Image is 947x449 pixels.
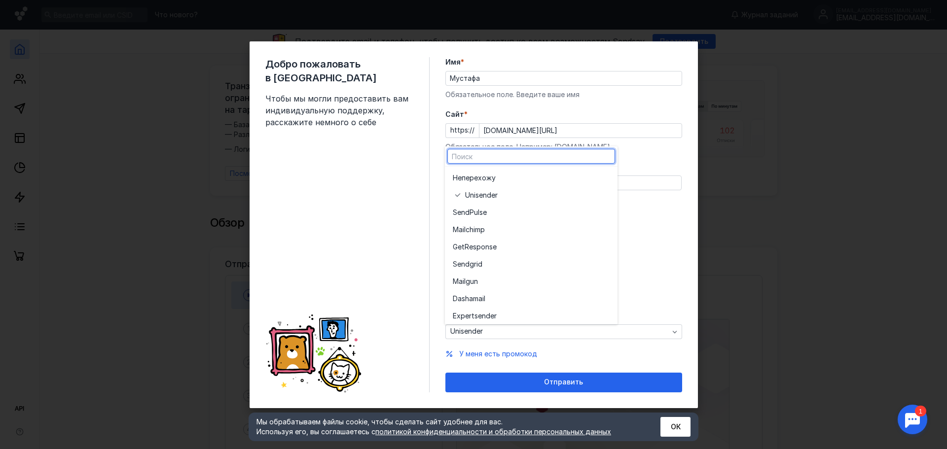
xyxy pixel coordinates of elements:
[453,294,484,304] span: Dashamai
[445,255,618,273] button: Sendgrid
[445,273,618,290] button: Mailgun
[445,167,618,324] div: grid
[445,142,682,152] div: Обязательное поле. Например: [DOMAIN_NAME]
[445,221,618,238] button: Mailchimp
[453,311,461,321] span: Ex
[458,242,497,252] span: etResponse
[461,311,497,321] span: pertsender
[265,93,413,128] span: Чтобы мы могли предоставить вам индивидуальную поддержку, расскажите немного о себе
[445,238,618,255] button: GetResponse
[445,169,618,186] button: Неперехожу
[484,294,485,304] span: l
[480,225,485,235] span: p
[450,327,483,336] span: Unisender
[466,276,478,286] span: gun
[459,349,537,358] span: У меня есть промокод
[453,242,458,252] span: G
[462,173,496,183] span: перехожу
[459,349,537,359] button: У меня есть промокод
[453,173,462,183] span: Не
[453,276,466,286] span: Mail
[660,417,691,437] button: ОК
[476,259,482,269] span: id
[453,259,476,269] span: Sendgr
[265,57,413,85] span: Добро пожаловать в [GEOGRAPHIC_DATA]
[544,378,583,386] span: Отправить
[445,307,618,324] button: Expertsender
[465,190,495,200] span: Unisende
[22,6,34,17] div: 1
[448,149,615,163] input: Поиск
[495,190,498,200] span: r
[445,109,464,119] span: Cайт
[445,90,682,100] div: Обязательное поле. Введите ваше имя
[453,207,483,217] span: SendPuls
[375,427,611,436] a: политикой конфиденциальности и обработки персональных данных
[445,324,682,339] button: Unisender
[256,417,636,437] div: Мы обрабатываем файлы cookie, чтобы сделать сайт удобнее для вас. Используя его, вы соглашаетесь c
[445,373,682,392] button: Отправить
[453,225,480,235] span: Mailchim
[445,57,461,67] span: Имя
[445,204,618,221] button: SendPulse
[483,207,487,217] span: e
[445,186,618,204] button: Unisender
[445,290,618,307] button: Dashamail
